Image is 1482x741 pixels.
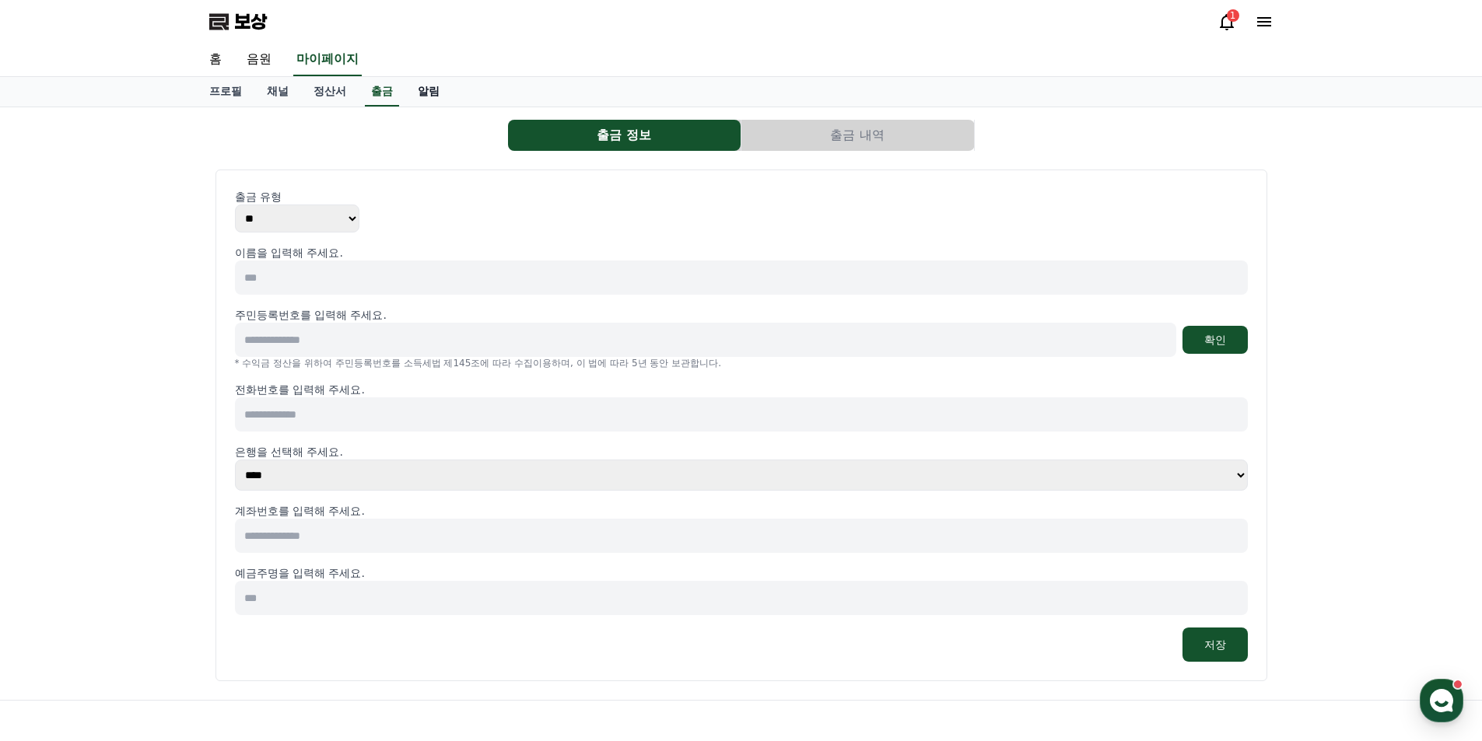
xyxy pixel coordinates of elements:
a: 음원 [234,44,284,76]
font: 정산서 [314,85,346,97]
a: 보상 [209,9,267,34]
font: 마이페이지 [296,51,359,66]
a: 출금 [365,77,399,107]
p: 전화번호를 입력해 주세요. [235,382,1248,397]
font: 보상 [234,11,267,33]
font: 프로필 [209,85,242,97]
a: 홈 [5,493,103,532]
font: 알림 [418,85,440,97]
p: 주민등록번호를 입력해 주세요. [235,307,387,323]
font: 출금 [371,85,393,97]
a: 프로필 [197,77,254,107]
p: 예금주명을 입력해 주세요. [235,565,1248,581]
a: 채널 [254,77,301,107]
button: 출금 정보 [508,120,741,151]
font: 홈 [209,51,222,66]
a: 출금 내역 [741,120,975,151]
p: 계좌번호를 입력해 주세요. [235,503,1248,519]
a: 설정 [201,493,299,532]
a: 홈 [197,44,234,76]
font: 음원 [247,51,272,66]
a: 정산서 [301,77,359,107]
a: 1 [1217,12,1236,31]
button: 저장 [1182,627,1248,662]
a: 대화 [103,493,201,532]
font: 1 [1230,10,1236,21]
a: 마이페이지 [293,44,362,76]
p: 출금 유형 [235,189,1248,204]
span: 대화 [142,517,161,530]
button: 출금 내역 [741,120,974,151]
span: 설정 [240,516,259,529]
p: 이름을 입력해 주세요. [235,245,1248,260]
span: 홈 [49,516,58,529]
a: 알림 [405,77,452,107]
p: 은행을 선택해 주세요. [235,444,1248,460]
p: * 수익금 정산을 위하여 주민등록번호를 소득세법 제145조에 따라 수집이용하며, 이 법에 따라 5년 동안 보관합니다. [235,357,1248,369]
font: 채널 [267,85,289,97]
button: 확인 [1182,326,1248,354]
